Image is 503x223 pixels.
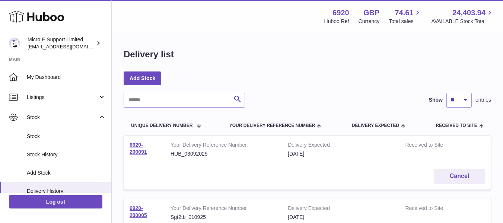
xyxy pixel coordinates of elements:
span: AVAILABLE Stock Total [431,18,494,25]
strong: Received to Site [405,141,460,150]
strong: Delivery Expected [288,205,394,214]
a: 24,403.94 AVAILABLE Stock Total [431,8,494,25]
span: Your Delivery Reference Number [229,123,315,128]
span: 24,403.94 [452,8,486,18]
div: Sgt2tb_010925 [171,214,277,221]
a: 74.61 Total sales [389,8,422,25]
span: Add Stock [27,169,106,176]
strong: 6920 [332,8,349,18]
button: Cancel [434,169,485,184]
div: HUB_03092025 [171,150,277,157]
strong: GBP [363,8,379,18]
strong: Received to Site [405,205,460,214]
span: Received to Site [436,123,477,128]
span: Unique Delivery Number [131,123,192,128]
span: entries [475,96,491,103]
img: contact@micropcsupport.com [9,38,20,49]
span: Delivery History [27,188,106,195]
strong: Your Delivery Reference Number [171,205,277,214]
span: Stock [27,114,98,121]
div: Currency [359,18,380,25]
span: My Dashboard [27,74,106,81]
span: Stock [27,133,106,140]
div: [DATE] [288,214,394,221]
strong: Delivery Expected [288,141,394,150]
div: Huboo Ref [324,18,349,25]
span: Total sales [389,18,422,25]
span: Listings [27,94,98,101]
span: 74.61 [395,8,413,18]
label: Show [429,96,443,103]
div: Micro E Support Limited [28,36,95,50]
a: 6920-200005 [130,205,147,218]
div: [DATE] [288,150,394,157]
strong: Your Delivery Reference Number [171,141,277,150]
h1: Delivery list [124,48,174,60]
a: Log out [9,195,102,208]
a: Add Stock [124,71,161,85]
span: Delivery Expected [352,123,399,128]
a: 6920-200091 [130,142,147,155]
span: [EMAIL_ADDRESS][DOMAIN_NAME] [28,44,109,50]
span: Stock History [27,151,106,158]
